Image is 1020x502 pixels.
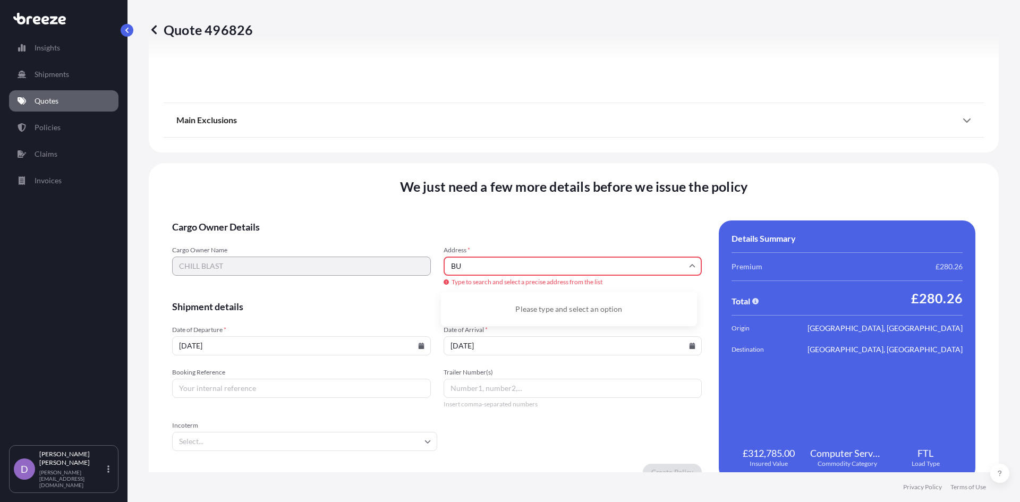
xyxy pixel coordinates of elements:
input: Cargo owner address [444,257,702,276]
p: Quote 496826 [149,21,253,38]
p: Invoices [35,175,62,186]
a: Terms of Use [950,483,986,491]
p: [PERSON_NAME] [PERSON_NAME] [39,450,105,467]
span: Origin [732,323,791,334]
p: Quotes [35,96,58,106]
a: Shipments [9,64,118,85]
span: FTL [917,447,933,460]
span: Premium [732,261,762,272]
span: Date of Departure [172,326,431,334]
span: Booking Reference [172,368,431,377]
span: Incoterm [172,421,437,430]
span: Insured Value [750,460,788,468]
span: D [21,464,28,474]
input: Select... [172,432,437,451]
span: Shipment details [172,300,702,313]
p: Insights [35,42,60,53]
a: Policies [9,117,118,138]
input: Your internal reference [172,379,431,398]
a: Privacy Policy [903,483,942,491]
span: £280.26 [936,261,963,272]
span: Details Summary [732,233,796,244]
p: Claims [35,149,57,159]
span: [GEOGRAPHIC_DATA], [GEOGRAPHIC_DATA] [807,344,963,355]
span: Address [444,246,702,254]
span: Type to search and select a precise address from the list [444,278,702,286]
a: Invoices [9,170,118,191]
p: Create Policy [651,467,693,478]
span: Cargo Owner Name [172,246,431,254]
span: £280.26 [911,290,963,307]
a: Quotes [9,90,118,112]
span: Cargo Owner Details [172,220,702,233]
p: Policies [35,122,61,133]
button: Create Policy [643,464,702,481]
input: dd/mm/yyyy [172,336,431,355]
a: Claims [9,143,118,165]
span: £312,785.00 [743,447,795,460]
div: Please type and select an option [445,296,693,322]
p: [PERSON_NAME][EMAIL_ADDRESS][DOMAIN_NAME] [39,469,105,488]
span: Total [732,296,750,307]
span: Main Exclusions [176,115,237,125]
p: Shipments [35,69,69,80]
span: Commodity Category [818,460,877,468]
span: Load Type [912,460,940,468]
span: [GEOGRAPHIC_DATA], [GEOGRAPHIC_DATA] [807,323,963,334]
input: Number1, number2,... [444,379,702,398]
div: Main Exclusions [176,107,971,133]
span: We just need a few more details before we issue the policy [400,178,748,195]
span: Destination [732,344,791,355]
input: dd/mm/yyyy [444,336,702,355]
span: Trailer Number(s) [444,368,702,377]
span: Computer Servers, Desktop Computers, Computer Parts, Peripherals [810,447,885,460]
a: Insights [9,37,118,58]
span: Date of Arrival [444,326,702,334]
span: Insert comma-separated numbers [444,400,702,409]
